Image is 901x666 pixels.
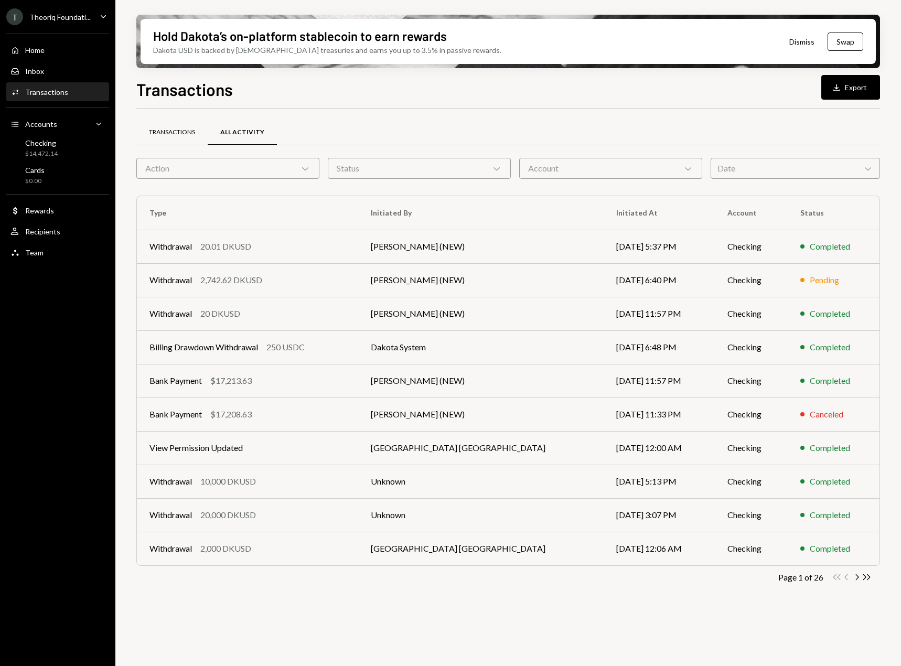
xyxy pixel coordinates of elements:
div: 20 DKUSD [200,307,240,320]
div: Theoriq Foundati... [29,13,91,22]
td: [DATE] 11:57 PM [604,297,715,330]
a: Checking$14,472.14 [6,135,109,160]
td: [PERSON_NAME] (NEW) [358,297,604,330]
td: [GEOGRAPHIC_DATA] [GEOGRAPHIC_DATA] [358,431,604,465]
div: Page 1 of 26 [778,572,823,582]
div: Account [519,158,702,179]
a: Home [6,40,109,59]
div: Withdrawal [149,475,192,488]
div: Billing Drawdown Withdrawal [149,341,258,353]
div: Transactions [25,88,68,96]
div: $17,208.63 [210,408,252,421]
td: [PERSON_NAME] (NEW) [358,230,604,263]
div: Team [25,248,44,257]
a: Inbox [6,61,109,80]
td: Checking [715,364,788,398]
a: All Activity [208,119,277,146]
td: Checking [715,263,788,297]
td: Checking [715,330,788,364]
th: Initiated By [358,196,604,230]
td: Checking [715,465,788,498]
td: [PERSON_NAME] (NEW) [358,263,604,297]
td: Dakota System [358,330,604,364]
td: Checking [715,230,788,263]
div: Recipients [25,227,60,236]
div: Completed [810,475,850,488]
button: Dismiss [776,29,828,54]
div: Withdrawal [149,307,192,320]
td: Checking [715,297,788,330]
a: Transactions [136,119,208,146]
td: [DATE] 5:37 PM [604,230,715,263]
div: Canceled [810,408,843,421]
div: Withdrawal [149,274,192,286]
td: Checking [715,532,788,565]
div: Bank Payment [149,374,202,387]
div: Inbox [25,67,44,76]
div: Dakota USD is backed by [DEMOGRAPHIC_DATA] treasuries and earns you up to 3.5% in passive rewards. [153,45,501,56]
div: 2,742.62 DKUSD [200,274,262,286]
div: $14,472.14 [25,149,58,158]
div: 250 USDC [266,341,305,353]
td: [DATE] 6:48 PM [604,330,715,364]
td: [DATE] 3:07 PM [604,498,715,532]
button: Swap [828,33,863,51]
div: Completed [810,509,850,521]
td: Unknown [358,498,604,532]
div: Transactions [149,128,195,137]
td: [GEOGRAPHIC_DATA] [GEOGRAPHIC_DATA] [358,532,604,565]
td: [DATE] 6:40 PM [604,263,715,297]
div: $17,213.63 [210,374,252,387]
div: Completed [810,542,850,555]
td: [DATE] 12:00 AM [604,431,715,465]
div: 20.01 DKUSD [200,240,251,253]
div: Status [328,158,511,179]
th: Type [137,196,358,230]
div: Completed [810,240,850,253]
td: [PERSON_NAME] (NEW) [358,398,604,431]
td: Checking [715,431,788,465]
div: Hold Dakota’s on-platform stablecoin to earn rewards [153,27,447,45]
div: Cards [25,166,45,175]
div: All Activity [220,128,264,137]
td: Checking [715,498,788,532]
a: Rewards [6,201,109,220]
div: Completed [810,341,850,353]
td: Unknown [358,465,604,498]
div: Completed [810,442,850,454]
div: Pending [810,274,839,286]
div: Withdrawal [149,240,192,253]
td: Checking [715,398,788,431]
div: Bank Payment [149,408,202,421]
a: Transactions [6,82,109,101]
td: [DATE] 11:33 PM [604,398,715,431]
div: 20,000 DKUSD [200,509,256,521]
div: Withdrawal [149,509,192,521]
div: Accounts [25,120,57,128]
div: Completed [810,374,850,387]
td: [DATE] 11:57 PM [604,364,715,398]
div: $0.00 [25,177,45,186]
div: Checking [25,138,58,147]
td: [PERSON_NAME] (NEW) [358,364,604,398]
div: Home [25,46,45,55]
td: [DATE] 5:13 PM [604,465,715,498]
button: Export [821,75,880,100]
div: Completed [810,307,850,320]
div: Date [711,158,880,179]
th: Status [788,196,880,230]
a: Cards$0.00 [6,163,109,188]
th: Initiated At [604,196,715,230]
div: 10,000 DKUSD [200,475,256,488]
td: View Permission Updated [137,431,358,465]
a: Recipients [6,222,109,241]
h1: Transactions [136,79,233,100]
div: Withdrawal [149,542,192,555]
div: T [6,8,23,25]
td: [DATE] 12:06 AM [604,532,715,565]
a: Accounts [6,114,109,133]
div: 2,000 DKUSD [200,542,251,555]
th: Account [715,196,788,230]
a: Team [6,243,109,262]
div: Rewards [25,206,54,215]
